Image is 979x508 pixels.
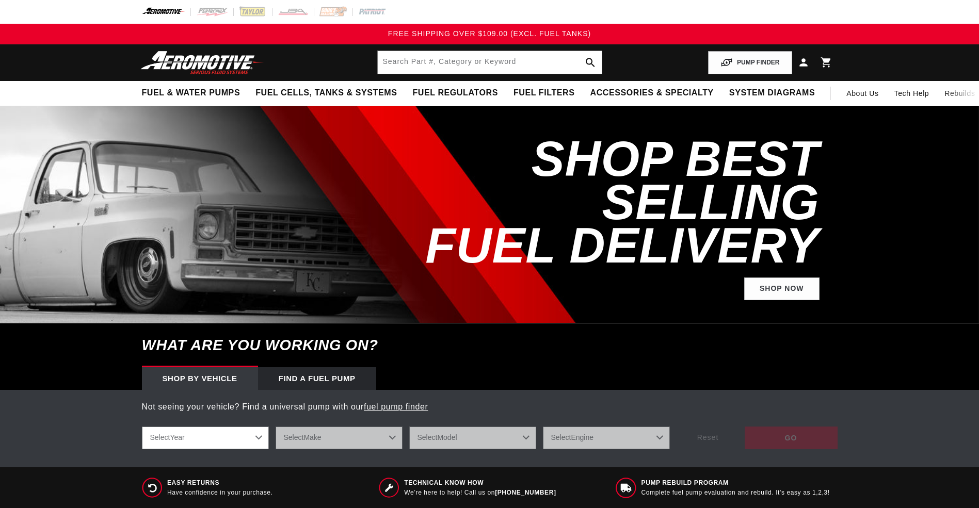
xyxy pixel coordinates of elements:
[378,51,602,74] input: Search by Part Number, Category or Keyword
[412,88,497,99] span: Fuel Regulators
[142,427,269,449] select: Year
[641,488,830,497] p: Complete fuel pump evaluation and rebuild. It's easy as 1,2,3!
[378,137,820,267] h2: SHOP BEST SELLING FUEL DELIVERY
[495,489,556,496] a: [PHONE_NUMBER]
[258,367,376,390] div: Find a Fuel Pump
[134,81,248,105] summary: Fuel & Water Pumps
[744,277,820,301] a: Shop Now
[364,402,428,411] a: fuel pump finder
[167,479,273,487] span: Easy Returns
[248,81,405,105] summary: Fuel Cells, Tanks & Systems
[142,88,240,99] span: Fuel & Water Pumps
[543,427,670,449] select: Engine
[409,427,536,449] select: Model
[513,88,575,99] span: Fuel Filters
[142,367,258,390] div: Shop by vehicle
[116,323,863,367] h6: What are you working on?
[404,488,556,497] p: We’re here to help! Call us on
[708,51,792,74] button: PUMP FINDER
[388,29,591,38] span: FREE SHIPPING OVER $109.00 (EXCL. FUEL TANKS)
[721,81,823,105] summary: System Diagrams
[887,81,937,106] summary: Tech Help
[846,89,878,97] span: About Us
[404,479,556,487] span: Technical Know How
[138,51,267,75] img: Aeromotive
[405,81,505,105] summary: Fuel Regulators
[894,88,929,99] span: Tech Help
[142,400,838,414] p: Not seeing your vehicle? Find a universal pump with our
[167,488,273,497] p: Have confidence in your purchase.
[255,88,397,99] span: Fuel Cells, Tanks & Systems
[944,88,975,99] span: Rebuilds
[506,81,583,105] summary: Fuel Filters
[641,479,830,487] span: Pump Rebuild program
[590,88,714,99] span: Accessories & Specialty
[839,81,886,106] a: About Us
[579,51,602,74] button: search button
[276,427,403,449] select: Make
[583,81,721,105] summary: Accessories & Specialty
[729,88,815,99] span: System Diagrams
